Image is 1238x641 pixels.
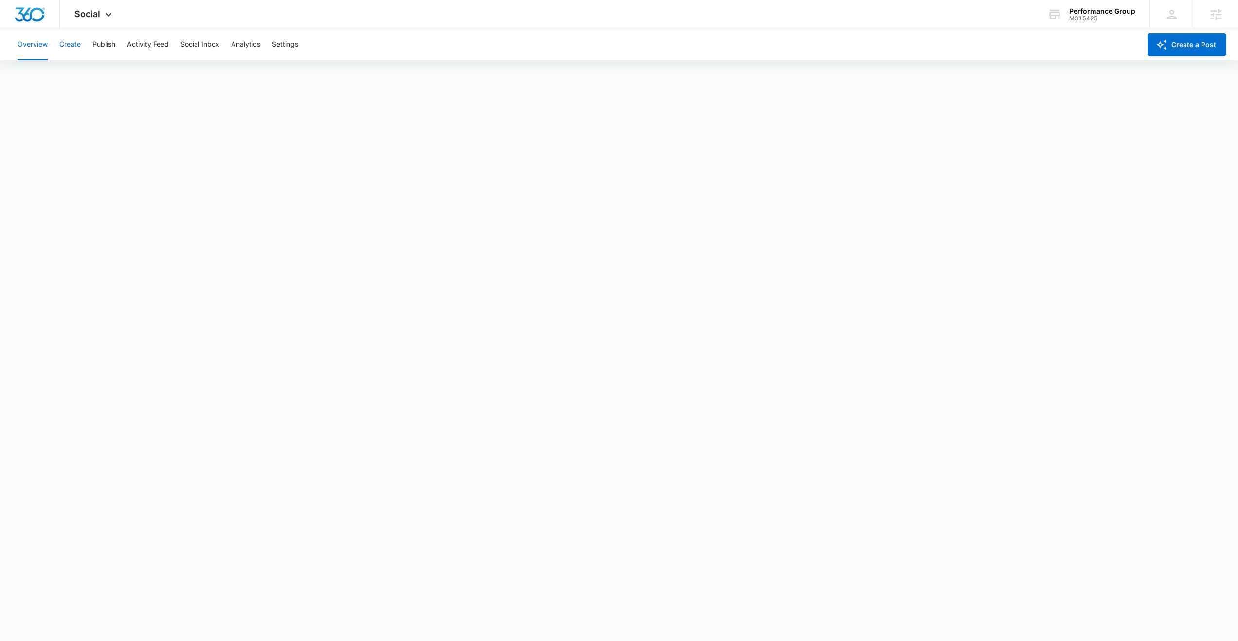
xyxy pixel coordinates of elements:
[1148,33,1226,56] button: Create a Post
[231,29,260,60] button: Analytics
[18,29,48,60] button: Overview
[127,29,169,60] button: Activity Feed
[1069,7,1135,15] div: account name
[180,29,219,60] button: Social Inbox
[272,29,298,60] button: Settings
[74,9,100,19] span: Social
[1069,15,1135,22] div: account id
[92,29,115,60] button: Publish
[59,29,81,60] button: Create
